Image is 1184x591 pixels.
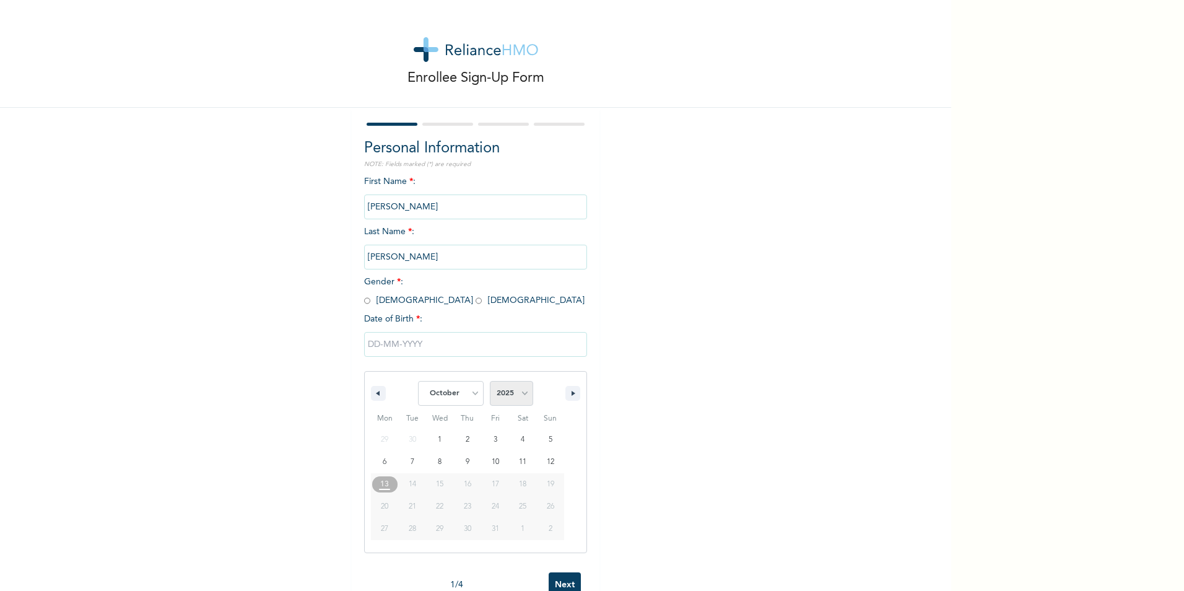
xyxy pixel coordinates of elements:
[519,496,526,518] span: 25
[454,451,482,473] button: 9
[454,409,482,429] span: Thu
[364,227,587,261] span: Last Name :
[492,518,499,540] span: 31
[549,429,552,451] span: 5
[492,473,499,496] span: 17
[364,138,587,160] h2: Personal Information
[426,451,454,473] button: 8
[481,409,509,429] span: Fri
[371,473,399,496] button: 13
[481,429,509,451] button: 3
[381,518,388,540] span: 27
[409,518,416,540] span: 28
[509,409,537,429] span: Sat
[481,496,509,518] button: 24
[536,429,564,451] button: 5
[436,473,443,496] span: 15
[438,451,442,473] span: 8
[536,473,564,496] button: 19
[454,518,482,540] button: 30
[399,409,427,429] span: Tue
[383,451,386,473] span: 6
[399,451,427,473] button: 7
[380,473,389,496] span: 13
[547,451,554,473] span: 12
[364,160,587,169] p: NOTE: Fields marked (*) are required
[481,451,509,473] button: 10
[364,177,587,211] span: First Name :
[438,429,442,451] span: 1
[371,518,399,540] button: 27
[399,473,427,496] button: 14
[464,496,471,518] span: 23
[547,496,554,518] span: 26
[481,473,509,496] button: 17
[492,496,499,518] span: 24
[364,245,587,269] input: Enter your last name
[454,473,482,496] button: 16
[426,518,454,540] button: 29
[436,496,443,518] span: 22
[414,37,538,62] img: logo
[509,451,537,473] button: 11
[509,473,537,496] button: 18
[464,473,471,496] span: 16
[364,313,422,326] span: Date of Birth :
[519,473,526,496] span: 18
[364,278,585,305] span: Gender : [DEMOGRAPHIC_DATA] [DEMOGRAPHIC_DATA]
[454,496,482,518] button: 23
[464,518,471,540] span: 30
[409,473,416,496] span: 14
[536,409,564,429] span: Sun
[407,68,544,89] p: Enrollee Sign-Up Form
[364,332,587,357] input: DD-MM-YYYY
[547,473,554,496] span: 19
[481,518,509,540] button: 31
[399,518,427,540] button: 28
[426,496,454,518] button: 22
[436,518,443,540] span: 29
[521,429,525,451] span: 4
[466,451,469,473] span: 9
[411,451,414,473] span: 7
[466,429,469,451] span: 2
[399,496,427,518] button: 21
[371,496,399,518] button: 20
[536,451,564,473] button: 12
[409,496,416,518] span: 21
[371,409,399,429] span: Mon
[426,429,454,451] button: 1
[536,496,564,518] button: 26
[509,429,537,451] button: 4
[371,451,399,473] button: 6
[494,429,497,451] span: 3
[426,473,454,496] button: 15
[454,429,482,451] button: 2
[519,451,526,473] span: 11
[364,195,587,219] input: Enter your first name
[381,496,388,518] span: 20
[509,496,537,518] button: 25
[492,451,499,473] span: 10
[426,409,454,429] span: Wed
